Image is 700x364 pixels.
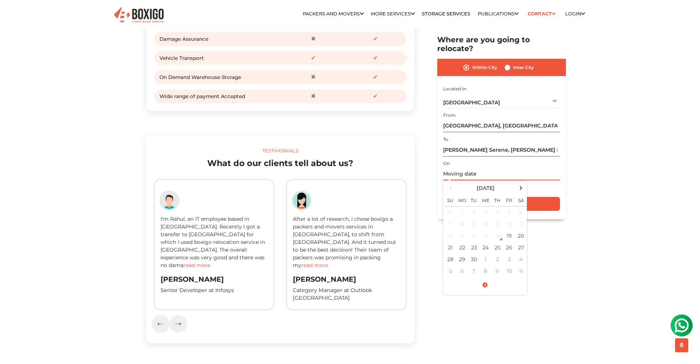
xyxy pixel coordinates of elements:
th: Tu [468,194,480,207]
input: Select Building or Nearest Landmark [443,120,560,133]
th: Select Month [456,183,515,194]
div: 18 [492,231,503,242]
span: Next Month [516,183,526,193]
label: To [443,136,448,143]
h3: [PERSON_NAME] [293,275,400,284]
label: On [443,161,450,167]
th: Sa [515,194,527,207]
label: Located in [443,86,466,92]
img: previous-testimonial [157,322,164,326]
div: On Demand Warehouse Storage [159,72,280,83]
a: Storage Services [422,11,470,17]
span: ✔ [370,53,381,64]
span: ✔ [370,91,381,102]
label: From [443,112,456,119]
span: [GEOGRAPHIC_DATA] [443,100,500,106]
th: Fr [503,194,515,207]
div: Testimonials [152,147,409,155]
img: boxigo_girl_icon [161,192,178,209]
th: Mo [456,194,468,207]
span: read more [183,262,210,269]
a: More services [371,11,415,17]
span: ✖ [308,33,319,44]
span: ✖ [308,91,319,102]
th: We [480,194,492,207]
span: ✔ [370,72,381,83]
th: Su [445,194,456,207]
span: Previous Month [445,183,455,193]
a: Login [565,11,585,17]
button: scroll up [675,338,688,352]
label: Inter City [513,63,534,72]
h2: Where are you going to relocate? [437,35,566,53]
a: Contact [525,8,558,19]
div: Damage Assurance [159,33,280,44]
h3: [PERSON_NAME] [161,275,268,284]
th: Th [492,194,503,207]
h2: What do our clients tell about us? [152,158,409,168]
span: ✔ [370,33,381,44]
p: Category Manager at Outlook [GEOGRAPHIC_DATA] [293,286,400,302]
img: whatsapp-icon.svg [7,7,22,22]
a: Select Time [445,282,525,289]
img: Boxigo [113,6,165,24]
span: read more [301,262,328,269]
span: ✖ [308,72,319,83]
div: Vehicle Transport [159,53,280,64]
label: Within City [472,63,497,72]
input: Select Building or Nearest Landmark [443,144,560,156]
a: Publications [478,11,518,17]
input: Moving date [443,168,560,181]
a: Packers and Movers [303,11,364,17]
img: next-testimonial [175,322,181,325]
p: Senior Developer at Infosys [161,286,268,295]
span: ✔ [308,53,319,64]
img: boxigo_girl_icon [293,192,310,209]
p: After a lot of research, I chose boxigo a packers and movers services in [GEOGRAPHIC_DATA], to sh... [293,215,400,269]
div: Wide range of payment Accepted [159,91,280,102]
p: I'm Rahul, an IT employee based in [GEOGRAPHIC_DATA]. Recently I got a transfer to [GEOGRAPHIC_DA... [161,215,268,269]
